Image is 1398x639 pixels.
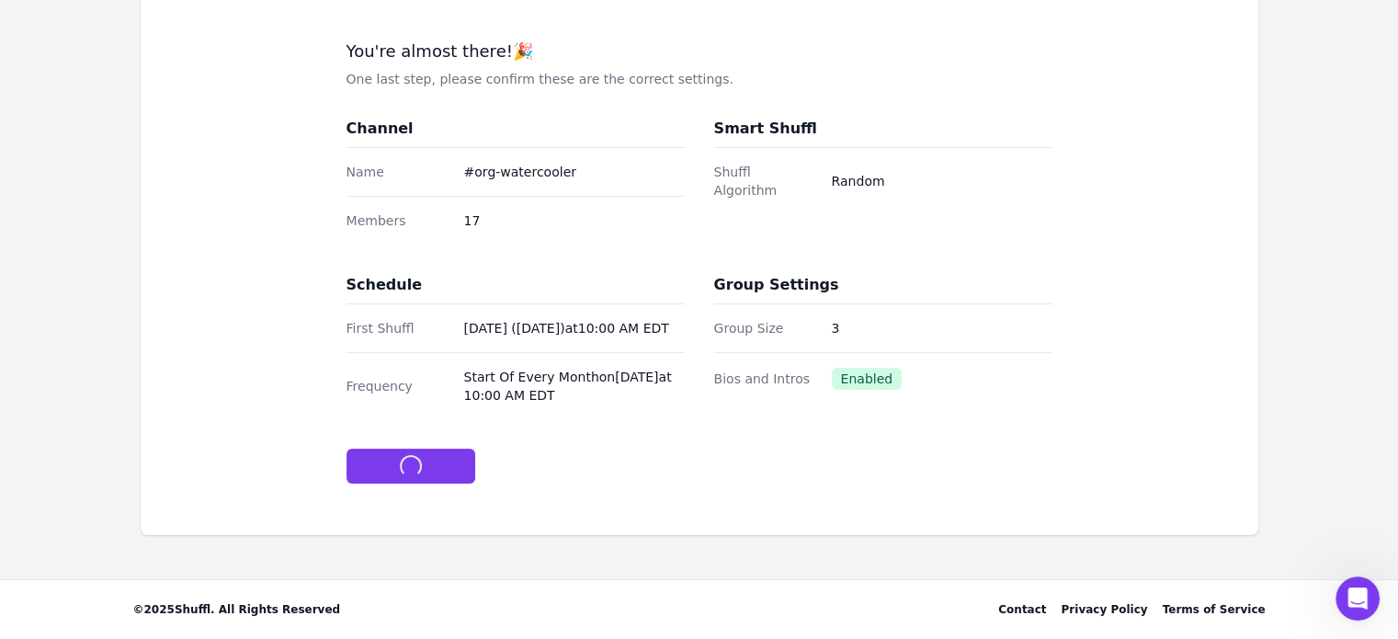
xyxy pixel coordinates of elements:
iframe: Intercom live chat [1335,576,1380,621]
dt: Members [347,211,449,230]
a: Privacy Policy [1061,602,1147,617]
dd: # org-watercooler [464,163,685,181]
dt: Shuffl Algorithm [714,163,817,200]
dt: Name [347,163,449,181]
span: © 2025 Shuffl. All Rights Reserved [133,602,341,617]
dd: Start Of Every Month on [DATE] at 10:00 AM EDT [464,368,685,405]
h3: Group Settings [714,274,839,296]
div: Contact [998,602,1046,617]
p: One last step, please confirm these are the correct settings. [347,70,1052,88]
dd: 17 [464,211,685,230]
dd: Random [832,172,1052,190]
dt: Bios and Intros [714,370,817,388]
span: emoji tada [513,41,533,61]
h3: Channel [347,118,414,140]
a: Terms of Service [1162,602,1265,617]
dt: First Shuffl [347,319,449,337]
span: You're almost there! [347,41,513,61]
dt: Frequency [347,377,449,395]
dd: 3 [832,319,1052,337]
dd: [DATE] ([DATE]) at 10:00 AM EDT [464,319,685,337]
h3: Smart Shuffl [714,118,817,140]
dt: Group Size [714,319,817,337]
span: Enabled [832,368,903,390]
h3: Schedule [347,274,422,296]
